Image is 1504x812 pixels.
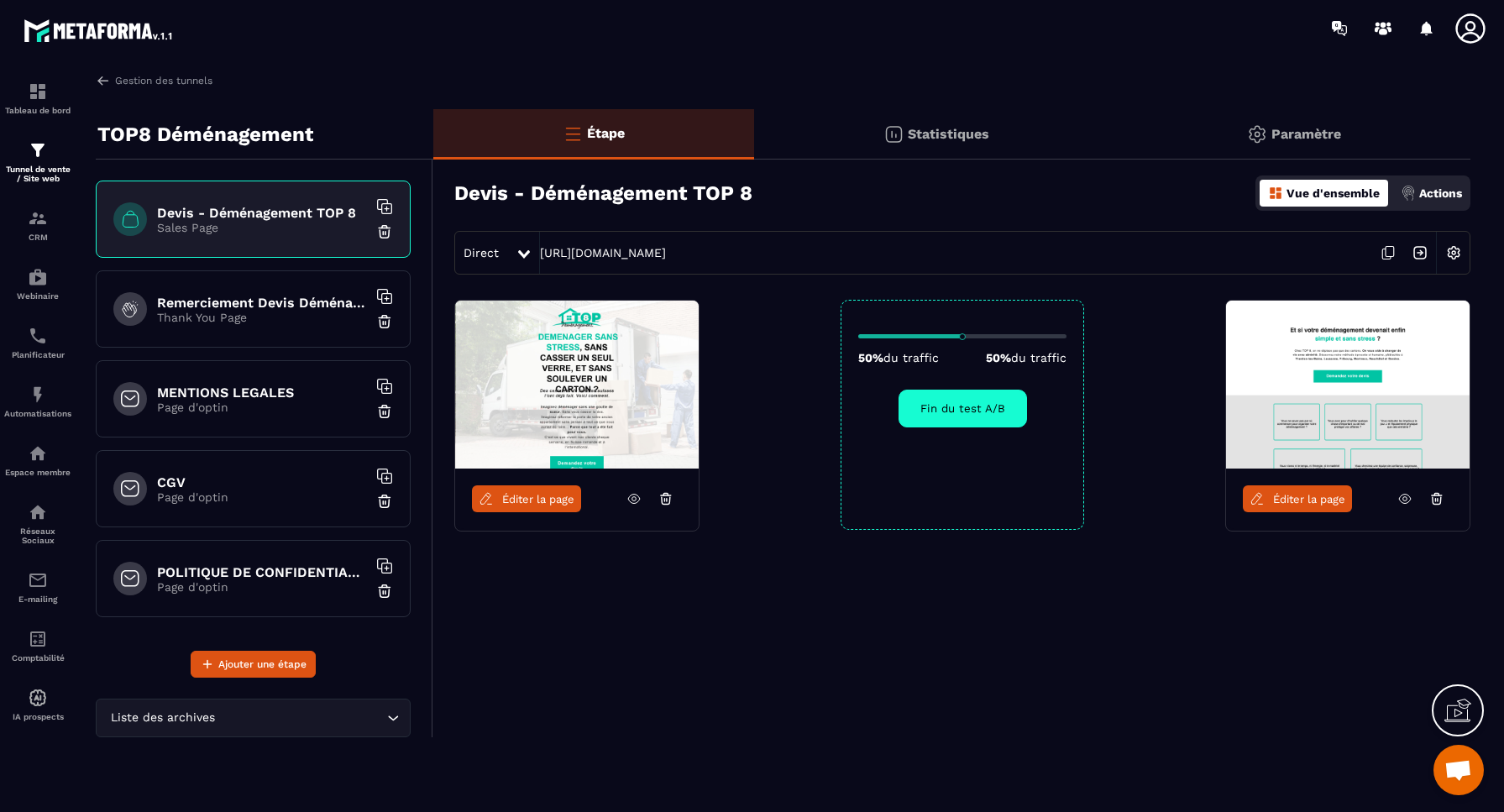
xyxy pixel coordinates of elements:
a: accountantaccountantComptabilité [4,616,71,675]
img: image [455,301,699,469]
p: Vue d'ensemble [1287,186,1380,200]
span: Liste des archives [107,709,218,727]
p: Espace membre [4,468,71,477]
img: automations [28,443,48,464]
img: stats.20deebd0.svg [883,124,904,144]
h6: CGV [157,474,367,490]
h6: Devis - Déménagement TOP 8 [157,205,367,221]
h6: POLITIQUE DE CONFIDENTIALITE [157,564,367,580]
a: emailemailE-mailing [4,558,71,616]
p: CRM [4,233,71,242]
img: formation [28,140,48,160]
img: automations [28,267,48,287]
div: Search for option [96,699,411,737]
p: E-mailing [4,595,71,604]
a: formationformationTunnel de vente / Site web [4,128,71,196]
p: Paramètre [1271,126,1341,142]
p: Sales Page [157,221,367,234]
span: du traffic [1011,351,1066,364]
img: formation [28,208,48,228]
img: automations [28,688,48,708]
img: trash [376,403,393,420]
img: setting-gr.5f69749f.svg [1247,124,1267,144]
h3: Devis - Déménagement TOP 8 [454,181,752,205]
img: trash [376,583,393,600]
img: actions.d6e523a2.png [1401,186,1416,201]
img: social-network [28,502,48,522]
p: Actions [1419,186,1462,200]
p: Tunnel de vente / Site web [4,165,71,183]
p: Page d'optin [157,580,367,594]
span: Ajouter une étape [218,656,307,673]
h6: Remerciement Devis Déménagement Top 8 [157,295,367,311]
span: Éditer la page [502,493,574,506]
p: Réseaux Sociaux [4,526,71,545]
p: Statistiques [908,126,989,142]
img: arrow [96,73,111,88]
p: Planificateur [4,350,71,359]
a: social-networksocial-networkRéseaux Sociaux [4,490,71,558]
p: Page d'optin [157,490,367,504]
img: trash [376,223,393,240]
p: Étape [587,125,625,141]
a: Ouvrir le chat [1433,745,1484,795]
input: Search for option [218,709,383,727]
p: Thank You Page [157,311,367,324]
p: Tableau de bord [4,106,71,115]
img: automations [28,385,48,405]
a: formationformationTableau de bord [4,69,71,128]
a: formationformationCRM [4,196,71,254]
p: Page d'optin [157,401,367,414]
a: schedulerschedulerPlanificateur [4,313,71,372]
p: 50% [986,351,1066,364]
p: 50% [858,351,939,364]
img: bars-o.4a397970.svg [563,123,583,144]
img: dashboard-orange.40269519.svg [1268,186,1283,201]
img: email [28,570,48,590]
p: IA prospects [4,712,71,721]
h6: MENTIONS LEGALES [157,385,367,401]
a: Éditer la page [1243,485,1352,512]
p: Webinaire [4,291,71,301]
span: du traffic [883,351,939,364]
span: Direct [464,246,499,259]
span: Éditer la page [1273,493,1345,506]
p: Comptabilité [4,653,71,663]
img: accountant [28,629,48,649]
p: Automatisations [4,409,71,418]
a: Gestion des tunnels [96,73,212,88]
img: logo [24,15,175,45]
a: Éditer la page [472,485,581,512]
img: scheduler [28,326,48,346]
img: trash [376,313,393,330]
button: Ajouter une étape [191,651,316,678]
a: [URL][DOMAIN_NAME] [540,246,666,259]
img: arrow-next.bcc2205e.svg [1404,237,1436,269]
img: setting-w.858f3a88.svg [1438,237,1470,269]
button: Fin du test A/B [899,390,1027,427]
a: automationsautomationsAutomatisations [4,372,71,431]
img: trash [376,493,393,510]
a: automationsautomationsWebinaire [4,254,71,313]
img: formation [28,81,48,102]
p: TOP8 Déménagement [97,118,313,151]
a: automationsautomationsEspace membre [4,431,71,490]
img: image [1226,301,1470,469]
